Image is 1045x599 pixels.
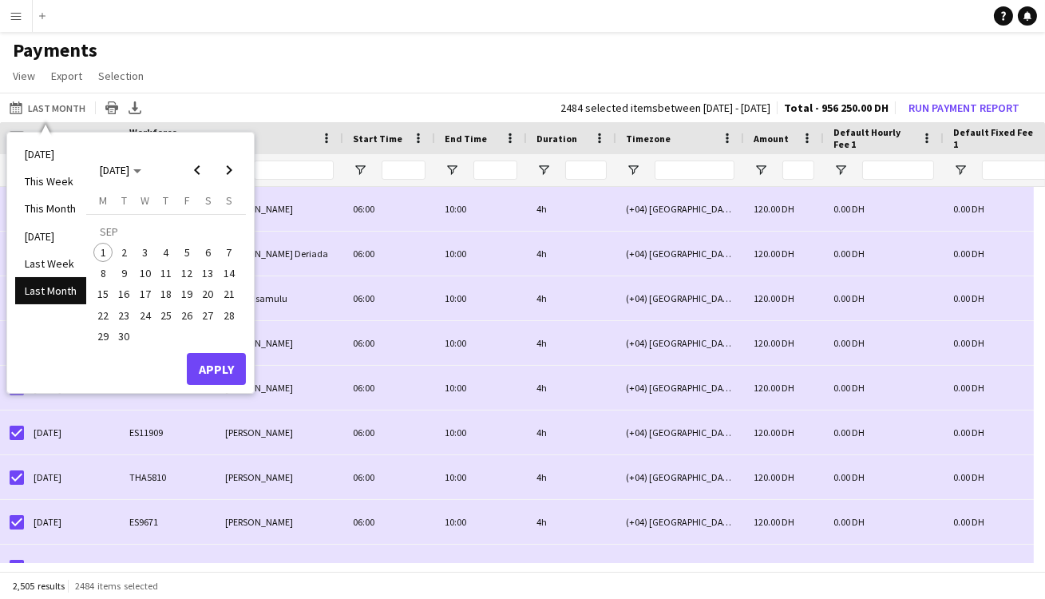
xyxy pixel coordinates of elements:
[24,455,120,499] div: [DATE]
[120,411,216,454] div: ES11909
[15,223,86,250] li: [DATE]
[199,306,218,325] span: 27
[136,285,155,304] span: 17
[655,161,734,180] input: Timezone Filter Input
[102,98,121,117] app-action-btn: Print
[220,306,239,325] span: 28
[616,366,744,410] div: (+04) [GEOGRAPHIC_DATA]
[435,366,527,410] div: 10:00
[536,133,577,145] span: Duration
[527,411,616,454] div: 4h
[527,232,616,276] div: 4h
[353,133,402,145] span: Start Time
[135,284,156,304] button: 17-09-2025
[220,243,239,262] span: 7
[93,327,113,346] span: 29
[902,97,1026,118] button: Run Payment Report
[6,65,42,86] a: View
[616,232,744,276] div: (+04) [GEOGRAPHIC_DATA]
[953,126,1035,150] span: Default Fixed Fee 1
[616,545,744,589] div: (+04) [GEOGRAPHIC_DATA]
[225,561,293,573] span: [PERSON_NAME]
[220,264,239,283] span: 14
[177,285,196,304] span: 19
[616,187,744,231] div: (+04) [GEOGRAPHIC_DATA]
[754,163,768,177] button: Open Filter Menu
[343,276,435,320] div: 06:00
[784,101,889,115] span: Total - 956 250.00 DH
[225,203,293,215] span: [PERSON_NAME]
[435,411,527,454] div: 10:00
[353,163,367,177] button: Open Filter Menu
[120,545,216,589] div: ES7199
[15,250,86,277] li: Last Week
[120,455,216,499] div: THA5810
[343,321,435,365] div: 06:00
[92,65,150,86] a: Selection
[626,133,671,145] span: Timezone
[527,545,616,589] div: 4h
[213,154,245,186] button: Next month
[93,156,148,184] button: Choose month and year
[824,455,944,499] div: 0.00 DH
[226,193,232,208] span: S
[93,306,113,325] span: 22
[754,248,794,260] span: 120.00 DH
[24,500,120,544] div: [DATE]
[833,163,848,177] button: Open Filter Menu
[99,193,107,208] span: M
[754,382,794,394] span: 120.00 DH
[435,276,527,320] div: 10:00
[93,242,113,263] button: 01-09-2025
[136,243,155,262] span: 3
[754,516,794,528] span: 120.00 DH
[343,500,435,544] div: 06:00
[445,133,487,145] span: End Time
[115,264,134,283] span: 9
[527,276,616,320] div: 4h
[616,276,744,320] div: (+04) [GEOGRAPHIC_DATA]
[527,455,616,499] div: 4h
[754,133,789,145] span: Amount
[156,242,176,263] button: 04-09-2025
[824,321,944,365] div: 0.00 DH
[953,163,968,177] button: Open Filter Menu
[225,516,293,528] span: [PERSON_NAME]
[75,580,158,592] span: 2484 items selected
[13,69,35,83] span: View
[536,163,551,177] button: Open Filter Menu
[197,284,218,304] button: 20-09-2025
[125,98,144,117] app-action-btn: Export XLSX
[616,500,744,544] div: (+04) [GEOGRAPHIC_DATA]
[156,263,176,284] button: 11-09-2025
[225,471,293,483] span: [PERSON_NAME]
[343,455,435,499] div: 06:00
[177,306,196,325] span: 26
[115,327,134,346] span: 30
[115,285,134,304] span: 16
[754,337,794,349] span: 120.00 DH
[129,126,187,150] span: Workforce ID
[527,187,616,231] div: 4h
[560,103,770,113] div: 2484 selected items between [DATE] - [DATE]
[616,455,744,499] div: (+04) [GEOGRAPHIC_DATA]
[93,264,113,283] span: 8
[782,161,814,180] input: Amount Filter Input
[24,545,120,589] div: [DATE]
[100,163,129,177] span: [DATE]
[205,193,212,208] span: S
[343,187,435,231] div: 06:00
[135,263,156,284] button: 10-09-2025
[225,382,293,394] span: [PERSON_NAME]
[93,263,113,284] button: 08-09-2025
[93,243,113,262] span: 1
[833,126,915,150] span: Default Hourly Fee 1
[176,263,197,284] button: 12-09-2025
[824,366,944,410] div: 0.00 DH
[177,243,196,262] span: 5
[156,264,176,283] span: 11
[115,306,134,325] span: 23
[435,187,527,231] div: 10:00
[93,220,239,241] td: SEP
[181,154,213,186] button: Previous month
